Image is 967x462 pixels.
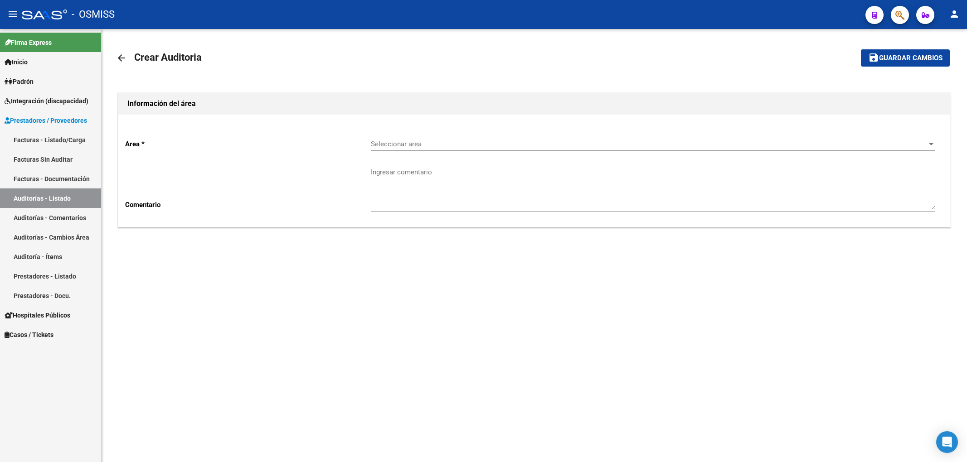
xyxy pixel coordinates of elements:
span: Casos / Tickets [5,330,53,340]
span: Crear Auditoria [134,52,202,63]
span: Firma Express [5,38,52,48]
span: Hospitales Públicos [5,310,70,320]
button: Guardar cambios [861,49,950,66]
h1: Información del área [127,96,941,111]
span: - OSMISS [72,5,115,24]
span: Inicio [5,57,28,67]
span: Seleccionar area [371,140,927,148]
mat-icon: arrow_back [116,53,127,63]
mat-icon: person [949,9,960,19]
mat-icon: menu [7,9,18,19]
span: Prestadores / Proveedores [5,115,87,125]
span: Padrón [5,77,34,87]
div: Open Intercom Messenger [936,431,958,453]
span: Guardar cambios [879,54,943,63]
span: Integración (discapacidad) [5,96,88,106]
p: Area * [125,139,371,149]
p: Comentario [125,200,371,210]
mat-icon: save [868,52,879,63]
